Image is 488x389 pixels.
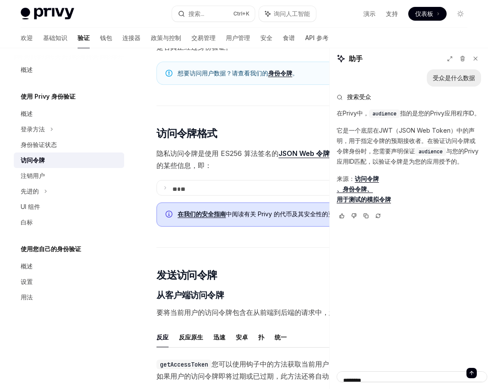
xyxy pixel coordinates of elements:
[337,127,475,155] font: 它是一个底层在JWT（JSON Web Token）中的声明，用于指定令牌的预期接收者。在验证访问令牌或令牌身份时，您需要声明保证
[191,28,216,48] a: 交易管理
[415,10,433,17] font: 仪表板
[100,34,112,41] font: 钱包
[21,28,33,48] a: 欢迎
[337,93,481,101] button: 搜索受众
[21,293,33,301] font: 用法
[278,149,352,158] font: JSON Web 令牌 (JWT)
[433,74,475,81] font: 受众是什么数据
[14,62,124,78] a: 概述
[213,333,225,341] font: 迅速
[191,34,216,41] font: 交易管理
[236,333,248,341] font: 安卓
[233,10,242,17] font: Ctrl
[355,175,379,183] a: 访问令牌
[305,34,328,41] font: API 参考
[14,289,124,305] a: 用法
[337,185,373,193] a: 、身份令牌、
[386,9,398,18] a: 支持
[260,34,272,41] font: 安全
[337,147,479,165] font: 与您的Privy应用ID匹配，以验证令牌是为您的应用授予的。
[156,333,169,341] font: 反应
[337,175,355,182] font: 来源：
[466,368,477,378] button: 发送消息
[156,149,278,158] font: 隐私访问令牌是使用 ES256 算法签名的
[372,110,397,117] span: audience
[260,28,272,48] a: 安全
[268,69,292,77] a: 身份令牌
[156,308,453,317] font: 要将当前用户的访问令牌包含在从前端到后端的请求中，您首先需要检索它，然后适当地发送它。
[226,28,250,48] a: 用户管理
[305,28,328,48] a: API 参考
[21,172,45,179] font: 注销用户
[349,54,363,63] font: 助手
[363,9,375,18] a: 演示
[226,210,352,218] font: 中阅读有关 Privy 的代币及其安全性的更多信息
[43,28,67,48] a: 基础知识
[188,10,204,17] font: 搜索...
[242,10,250,17] font: +K
[454,7,467,21] button: 切换暗模式
[122,34,141,41] font: 连接器
[179,333,203,341] font: 反应原生
[386,10,398,17] font: 支持
[14,168,124,184] a: 注销用户
[21,34,33,41] font: 欢迎
[283,34,295,41] font: 食谱
[100,28,112,48] a: 钱包
[21,156,45,164] font: 访问令牌
[292,69,298,77] font: 。
[14,215,124,230] a: 白标
[400,109,480,117] font: 指的是您的Privy应用程序ID。
[21,278,33,285] font: 设置
[258,327,264,347] button: 扑
[21,93,75,100] font: 使用 Privy 身份验证
[21,125,45,133] font: 登录方法
[14,199,124,215] a: UI 组件
[212,360,288,368] font: 您可以使用钩子中的方法
[213,327,225,347] button: 迅速
[156,327,169,347] button: 反应
[14,152,124,168] a: 访问令牌
[43,34,67,41] font: 基础知识
[275,333,287,341] font: 统一
[14,106,124,121] a: 概述
[178,69,268,77] font: 想要访问用户数据？请查看我们的
[355,175,379,182] font: 访问令牌
[226,34,250,41] font: 用户管理
[275,327,287,347] button: 统一
[78,28,90,48] a: 验证
[156,290,224,300] font: 从客户端访问令牌
[21,8,74,20] img: 灯光标志
[283,28,295,48] a: 食谱
[408,7,447,21] a: 仪表板
[166,211,174,219] svg: 信息
[419,148,443,155] span: audience
[21,66,33,73] font: 概述
[363,10,375,17] font: 演示
[236,327,248,347] button: 安卓
[337,196,391,203] a: 用于测试的模拟令牌
[14,258,124,274] a: 概述
[14,274,124,289] a: 设置
[151,28,181,48] a: 政策与控制
[21,110,33,117] font: 概述
[288,360,426,368] font: 获取当前用户的 Privy 令牌（以字符串形式）
[21,187,39,195] font: 先进的
[166,70,172,77] svg: 笔记
[151,34,181,41] font: 政策与控制
[21,262,33,270] font: 概述
[21,245,81,252] font: 使用您自己的身份验证
[21,218,33,226] font: 白标
[258,333,264,341] font: 扑
[78,34,90,41] font: 验证
[21,141,57,148] font: 身份验证状态
[347,93,371,100] font: 搜索受众
[178,210,226,218] a: 在我们的安全指南
[21,203,40,210] font: UI 组件
[156,127,217,140] font: 访问令牌格式
[337,109,369,117] font: 在Privy中，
